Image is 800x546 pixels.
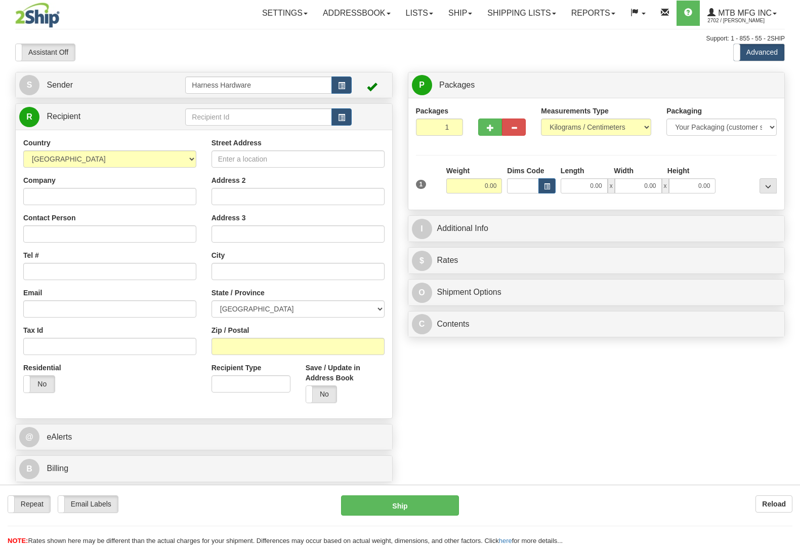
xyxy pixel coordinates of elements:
span: MTB MFG INC [715,9,772,17]
label: Company [23,175,56,185]
span: 1 [416,180,427,189]
label: Address 2 [212,175,246,185]
button: Ship [341,495,459,516]
label: Contact Person [23,213,75,223]
label: Advanced [734,44,784,60]
label: No [306,386,337,402]
span: I [412,219,432,239]
label: Tel # [23,250,39,260]
a: B Billing [19,458,389,479]
a: CContents [412,314,781,335]
label: Height [667,166,690,176]
span: Recipient [47,112,80,121]
label: Email Labels [58,496,118,512]
span: O [412,283,432,303]
label: Street Address [212,138,262,148]
label: Width [614,166,634,176]
label: Email [23,288,42,298]
span: R [19,107,39,127]
span: C [412,314,432,334]
a: Reports [564,1,623,26]
label: City [212,250,225,260]
label: Length [561,166,584,176]
img: logo2702.jpg [15,3,60,28]
input: Enter a location [212,150,385,168]
a: R Recipient [19,106,167,127]
label: Zip / Postal [212,325,249,335]
label: No [24,376,55,392]
label: Packaging [666,106,702,116]
a: here [499,537,512,544]
a: Addressbook [315,1,398,26]
label: Repeat [8,496,50,512]
label: Assistant Off [16,44,75,60]
span: $ [412,251,432,271]
span: 2702 / [PERSON_NAME] [707,16,783,26]
input: Recipient Id [185,108,331,126]
span: Packages [439,81,475,89]
span: Sender [47,81,73,89]
label: Tax Id [23,325,43,335]
label: Recipient Type [212,363,262,373]
label: Packages [416,106,449,116]
button: Reload [755,495,792,513]
span: x [662,178,669,193]
a: P Packages [412,75,781,96]
span: eAlerts [47,433,72,441]
label: Save / Update in Address Book [306,363,385,383]
span: P [412,75,432,95]
a: S Sender [19,75,185,96]
label: Country [23,138,51,148]
a: @ eAlerts [19,427,389,448]
a: Ship [441,1,480,26]
span: x [608,178,615,193]
div: ... [760,178,777,193]
a: IAdditional Info [412,218,781,239]
b: Reload [762,500,786,508]
span: B [19,459,39,479]
a: OShipment Options [412,282,781,303]
div: Support: 1 - 855 - 55 - 2SHIP [15,34,785,43]
a: Settings [255,1,315,26]
input: Sender Id [185,76,331,94]
a: Shipping lists [480,1,563,26]
span: S [19,75,39,95]
a: Lists [398,1,441,26]
label: State / Province [212,288,265,298]
label: Address 3 [212,213,246,223]
label: Measurements Type [541,106,609,116]
a: $Rates [412,250,781,271]
span: Billing [47,464,68,473]
span: NOTE: [8,537,28,544]
a: MTB MFG INC 2702 / [PERSON_NAME] [700,1,784,26]
label: Weight [446,166,470,176]
span: @ [19,427,39,447]
label: Dims Code [507,166,544,176]
label: Residential [23,363,61,373]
